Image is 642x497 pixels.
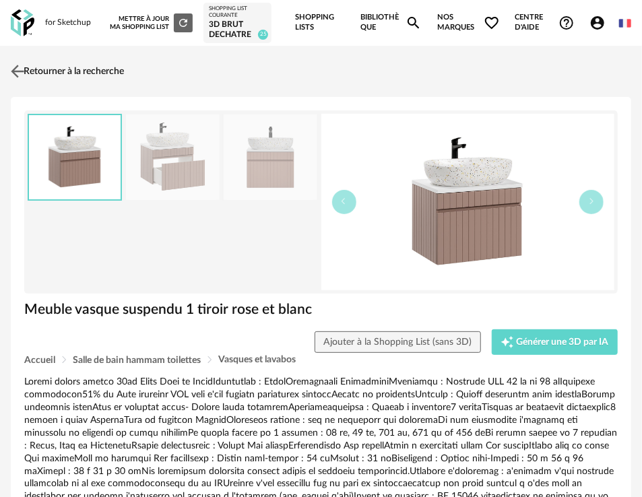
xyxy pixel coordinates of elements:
a: Retourner à la recherche [7,57,124,86]
span: Account Circle icon [589,15,612,31]
img: meuble-vasque-suspendu-1-tiroir-rose-et-blanc.jpg [321,114,615,290]
button: Ajouter à la Shopping List (sans 3D) [315,331,481,353]
span: Générer une 3D par IA [517,337,609,347]
img: svg+xml;base64,PHN2ZyB3aWR0aD0iMjQiIGhlaWdodD0iMjQiIHZpZXdCb3g9IjAgMCAyNCAyNCIgZmlsbD0ibm9uZSIgeG... [8,62,28,81]
span: Accueil [24,356,55,365]
span: Ajouter à la Shopping List (sans 3D) [323,337,472,347]
img: OXP [11,9,34,37]
h1: Meuble vasque suspendu 1 tiroir rose et blanc [24,300,618,319]
span: 25 [258,30,268,40]
span: Creation icon [501,335,514,349]
img: meuble-vasque-suspendu-1-tiroir-rose-et-blanc.jpg [224,114,317,200]
img: fr [619,17,631,29]
button: Creation icon Générer une 3D par IA [492,329,618,355]
span: Vasques et lavabos [218,355,296,364]
img: meuble-vasque-suspendu-1-tiroir-rose-et-blanc.jpg [29,115,121,199]
div: 3D Brut Dechatre [209,20,266,40]
span: Help Circle Outline icon [558,15,575,31]
div: Mettre à jour ma Shopping List [108,13,193,32]
div: Shopping List courante [209,5,266,20]
span: Magnify icon [406,15,422,31]
span: Account Circle icon [589,15,606,31]
a: Shopping List courante 3D Brut Dechatre 25 [209,5,266,40]
div: Breadcrumb [24,355,618,365]
span: Heart Outline icon [484,15,500,31]
span: Centre d'aideHelp Circle Outline icon [515,13,574,32]
img: meuble-vasque-suspendu-1-tiroir-rose-et-blanc.jpg [126,114,219,200]
div: for Sketchup [45,18,91,28]
span: Refresh icon [177,19,189,26]
span: Salle de bain hammam toilettes [73,356,201,365]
